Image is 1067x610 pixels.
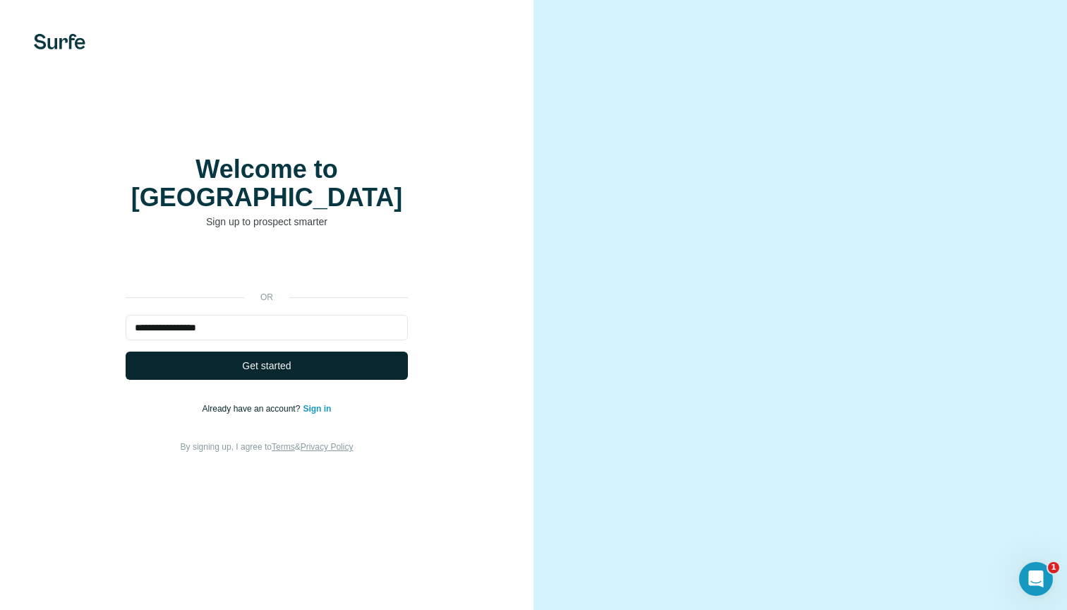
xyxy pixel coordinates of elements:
button: Get started [126,352,408,380]
img: Surfe's logo [34,34,85,49]
iframe: Schaltfläche „Über Google anmelden“ [119,250,415,281]
span: 1 [1048,562,1059,573]
span: Already have an account? [203,404,303,414]
a: Sign in [303,404,331,414]
iframe: Dialogfeld „Über Google anmelden“ [777,14,1053,222]
span: Get started [242,359,291,373]
div: Über Google anmelden. Wird in neuem Tab geöffnet. [126,250,408,281]
p: Sign up to prospect smarter [126,215,408,229]
span: By signing up, I agree to & [181,442,354,452]
a: Terms [272,442,295,452]
a: Privacy Policy [301,442,354,452]
h1: Welcome to [GEOGRAPHIC_DATA] [126,155,408,212]
p: or [244,291,289,304]
iframe: Intercom live chat [1019,562,1053,596]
